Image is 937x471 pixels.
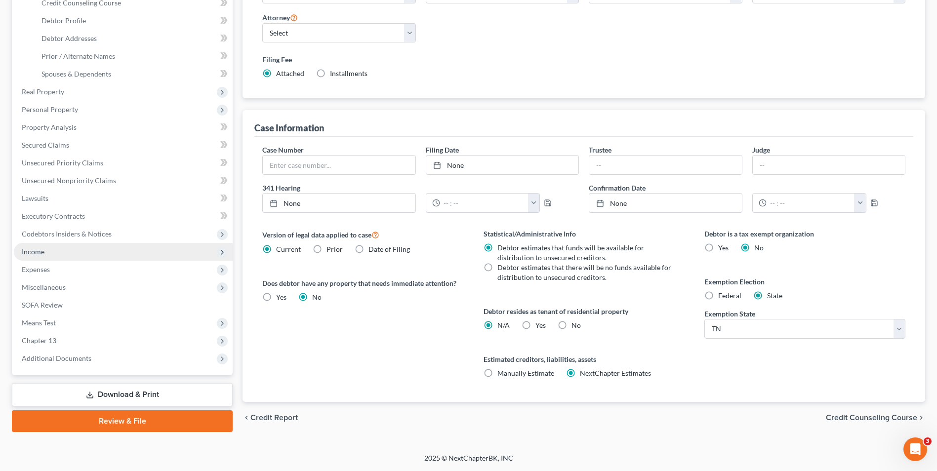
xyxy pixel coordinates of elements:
span: Prior / Alternate Names [41,52,115,60]
span: Spouses & Dependents [41,70,111,78]
span: Debtor estimates that there will be no funds available for distribution to unsecured creditors. [497,263,671,281]
span: Real Property [22,87,64,96]
label: 341 Hearing [257,183,584,193]
span: Chapter 13 [22,336,56,345]
label: Estimated creditors, liabilities, assets [484,354,685,364]
span: Manually Estimate [497,369,554,377]
span: Means Test [22,318,56,327]
span: State [767,291,782,300]
span: Codebtors Insiders & Notices [22,230,112,238]
span: Lawsuits [22,194,48,202]
label: Does debtor have any property that needs immediate attention? [262,278,463,288]
input: Enter case number... [263,156,415,174]
label: Exemption Election [704,276,905,287]
a: SOFA Review [14,296,233,314]
a: None [589,194,741,212]
input: -- [589,156,741,174]
span: No [754,243,764,252]
span: Credit Report [250,414,298,422]
span: Federal [718,291,741,300]
label: Trustee [589,145,611,155]
span: Yes [276,293,286,301]
button: Credit Counseling Course chevron_right [826,414,925,422]
span: Unsecured Priority Claims [22,158,103,167]
span: Property Analysis [22,123,77,131]
a: Spouses & Dependents [34,65,233,83]
span: N/A [497,321,510,329]
a: Secured Claims [14,136,233,154]
label: Filing Date [426,145,459,155]
span: Unsecured Nonpriority Claims [22,176,116,185]
i: chevron_left [243,414,250,422]
input: -- : -- [440,194,529,212]
span: Yes [718,243,729,252]
span: Attached [276,69,304,78]
span: Executory Contracts [22,212,85,220]
span: SOFA Review [22,301,63,309]
span: 3 [924,437,932,445]
iframe: Intercom live chat [903,437,927,461]
button: chevron_left Credit Report [243,414,298,422]
label: Confirmation Date [584,183,910,193]
span: Debtor Profile [41,16,86,25]
span: Prior [326,245,343,253]
span: Date of Filing [368,245,410,253]
a: Debtor Addresses [34,30,233,47]
label: Judge [752,145,770,155]
a: None [263,194,415,212]
span: Personal Property [22,105,78,114]
div: Case Information [254,122,324,134]
label: Debtor is a tax exempt organization [704,229,905,239]
span: No [312,293,322,301]
a: None [426,156,578,174]
label: Version of legal data applied to case [262,229,463,240]
a: Prior / Alternate Names [34,47,233,65]
a: Unsecured Priority Claims [14,154,233,172]
span: Debtor estimates that funds will be available for distribution to unsecured creditors. [497,243,644,262]
span: Installments [330,69,367,78]
label: Debtor resides as tenant of residential property [484,306,685,316]
span: Current [276,245,301,253]
label: Case Number [262,145,304,155]
span: Credit Counseling Course [826,414,917,422]
input: -- : -- [767,194,855,212]
span: No [571,321,581,329]
i: chevron_right [917,414,925,422]
span: Secured Claims [22,141,69,149]
label: Statistical/Administrative Info [484,229,685,239]
a: Executory Contracts [14,207,233,225]
a: Lawsuits [14,190,233,207]
span: Additional Documents [22,354,91,362]
span: Yes [535,321,546,329]
span: Expenses [22,265,50,274]
a: Review & File [12,410,233,432]
a: Download & Print [12,383,233,406]
label: Exemption State [704,309,755,319]
label: Attorney [262,11,298,23]
span: NextChapter Estimates [580,369,651,377]
input: -- [753,156,905,174]
a: Debtor Profile [34,12,233,30]
span: Debtor Addresses [41,34,97,42]
div: 2025 © NextChapterBK, INC [187,453,750,471]
span: Miscellaneous [22,283,66,291]
a: Unsecured Nonpriority Claims [14,172,233,190]
label: Filing Fee [262,54,905,65]
a: Property Analysis [14,118,233,136]
span: Income [22,247,44,256]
